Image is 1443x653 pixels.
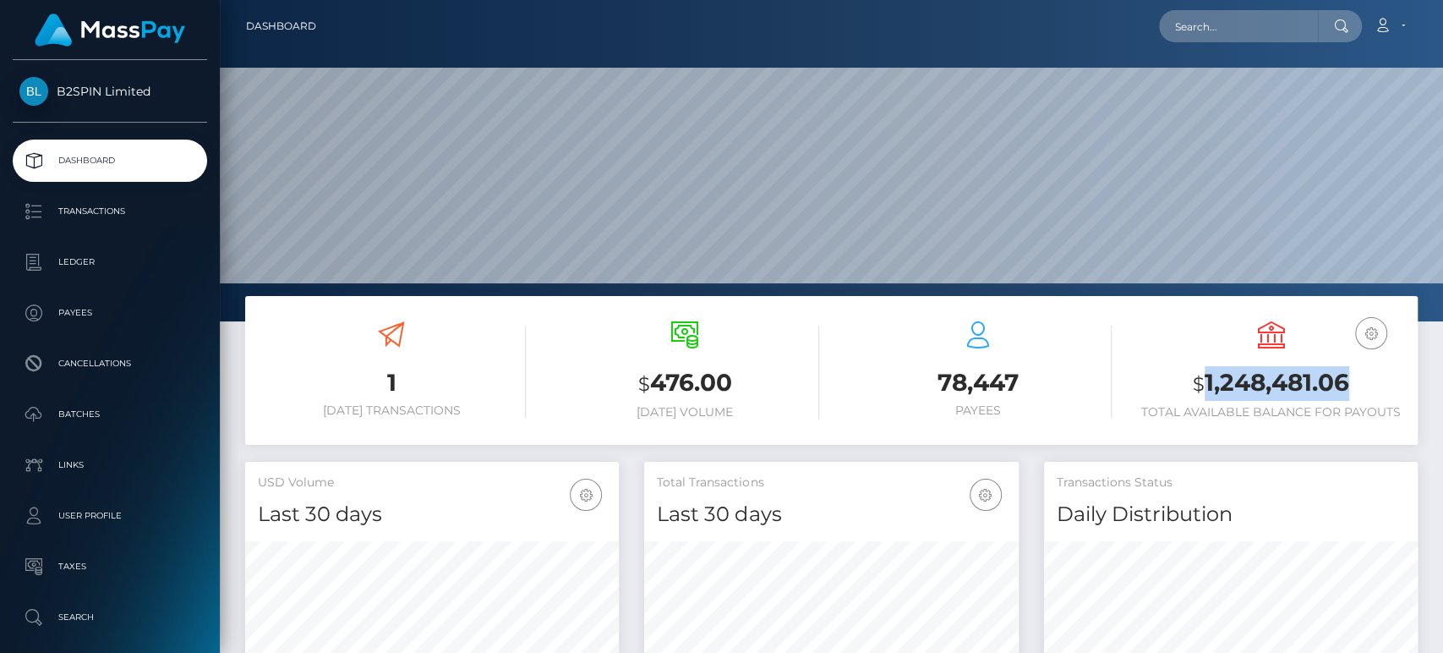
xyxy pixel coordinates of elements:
[19,148,200,173] p: Dashboard
[19,605,200,630] p: Search
[1159,10,1318,42] input: Search...
[35,14,185,47] img: MassPay Logo
[19,503,200,529] p: User Profile
[1193,372,1205,396] small: $
[657,500,1005,530] h4: Last 30 days
[246,8,316,44] a: Dashboard
[19,199,200,224] p: Transactions
[19,402,200,427] p: Batches
[13,596,207,639] a: Search
[1057,500,1405,530] h4: Daily Distribution
[13,546,207,588] a: Taxes
[13,140,207,182] a: Dashboard
[638,372,650,396] small: $
[19,77,48,106] img: B2SPIN Limited
[258,500,606,530] h4: Last 30 days
[551,366,819,401] h3: 476.00
[19,554,200,579] p: Taxes
[19,351,200,376] p: Cancellations
[19,250,200,275] p: Ledger
[19,300,200,326] p: Payees
[13,444,207,486] a: Links
[13,495,207,537] a: User Profile
[19,453,200,478] p: Links
[13,292,207,334] a: Payees
[1057,475,1405,491] h5: Transactions Status
[657,475,1005,491] h5: Total Transactions
[1137,366,1405,401] h3: 1,248,481.06
[844,366,1112,399] h3: 78,447
[13,343,207,385] a: Cancellations
[258,403,526,418] h6: [DATE] Transactions
[844,403,1112,418] h6: Payees
[1137,405,1405,420] h6: Total Available Balance for Payouts
[13,190,207,233] a: Transactions
[258,475,606,491] h5: USD Volume
[551,405,819,420] h6: [DATE] Volume
[13,84,207,99] span: B2SPIN Limited
[13,241,207,283] a: Ledger
[13,393,207,436] a: Batches
[258,366,526,399] h3: 1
